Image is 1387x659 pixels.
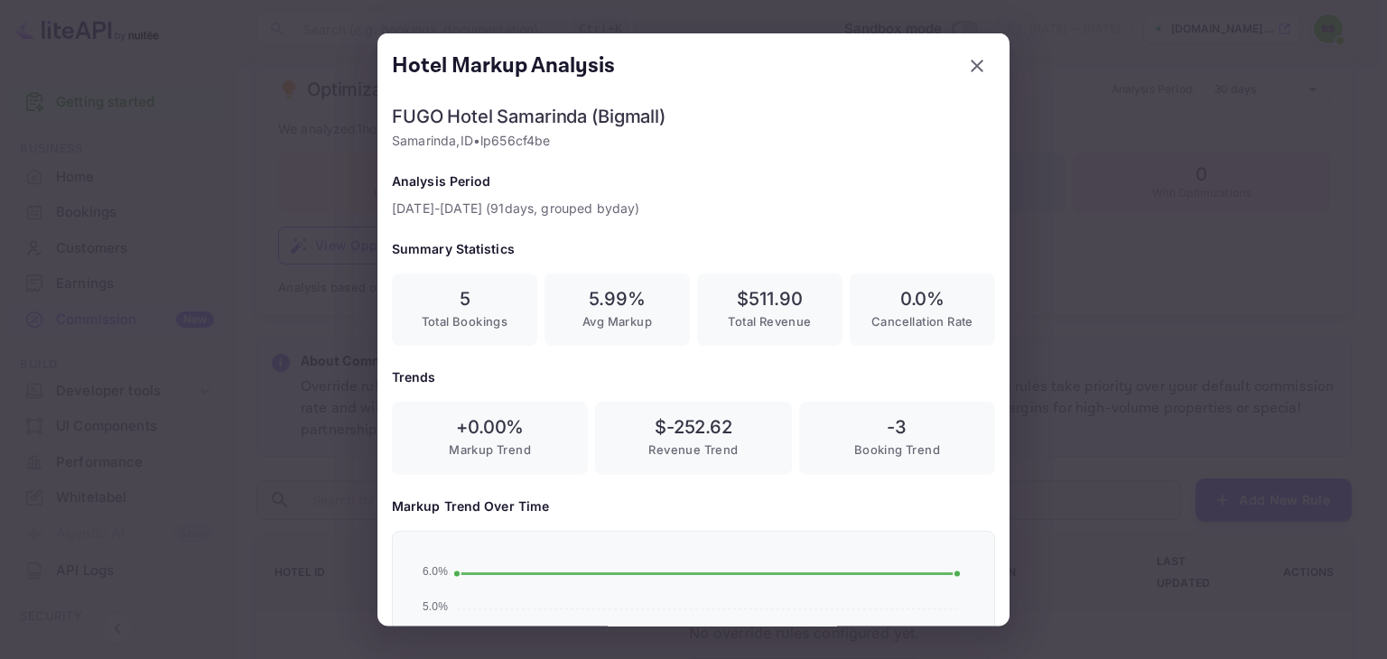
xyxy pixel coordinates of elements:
[728,313,811,328] span: Total Revenue
[392,172,995,191] h6: Analysis Period
[871,313,973,328] span: Cancellation Rate
[559,287,675,309] h6: 5.99 %
[392,51,615,80] h5: Hotel Markup Analysis
[423,600,448,613] tspan: 5.0%
[406,416,573,438] h6: + 0.00 %
[392,131,995,150] p: Samarinda , ID • lp656cf4be
[864,287,981,309] h6: 0.0 %
[422,313,508,328] span: Total Bookings
[648,442,738,457] span: Revenue Trend
[406,287,523,309] h6: 5
[610,416,777,438] h6: $ -252.62
[582,313,652,328] span: Avg Markup
[423,564,448,577] tspan: 6.0%
[392,238,995,258] h6: Summary Statistics
[392,198,995,217] p: [DATE] - [DATE] ( 91 days, grouped by day )
[392,367,995,387] h6: Trends
[814,416,981,438] h6: -3
[712,287,828,309] h6: $ 511.90
[392,106,995,127] h6: FUGO Hotel Samarinda (Bigmall)
[449,442,531,457] span: Markup Trend
[854,442,940,457] span: Booking Trend
[392,496,995,515] h6: Markup Trend Over Time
